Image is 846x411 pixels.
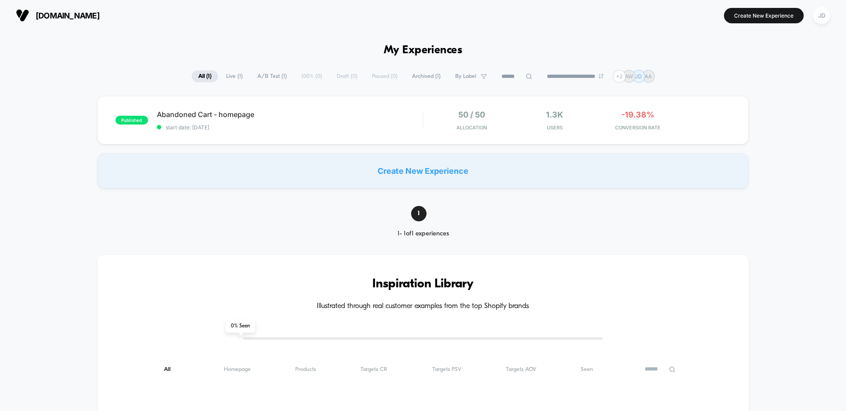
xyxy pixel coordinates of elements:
[810,7,833,25] button: JD
[621,110,654,119] span: -19.38%
[645,73,652,80] p: AA
[813,7,830,24] div: JD
[456,125,487,131] span: Allocation
[432,366,461,373] span: Targets PSV
[516,125,594,131] span: Users
[625,73,633,80] p: AW
[411,206,427,221] span: 1
[124,277,722,291] h3: Inspiration Library
[598,73,604,79] img: end
[506,366,536,373] span: Targets AOV
[192,70,218,82] span: All ( 1 )
[219,70,249,82] span: Live ( 1 )
[97,153,749,188] div: Create New Experience
[613,70,626,83] div: + 2
[405,70,447,82] span: Archived ( 1 )
[13,8,102,22] button: [DOMAIN_NAME]
[724,8,804,23] button: Create New Experience
[16,9,29,22] img: Visually logo
[455,73,476,80] span: By Label
[157,124,423,131] span: start date: [DATE]
[360,366,387,373] span: Targets CR
[381,230,466,238] div: 1 - 1 of 1 experiences
[124,302,722,311] h4: Illustrated through real customer examples from the top Shopify brands
[598,125,677,131] span: CONVERSION RATE
[157,110,423,119] span: Abandoned Cart - homepage
[458,110,485,119] span: 50 / 50
[226,319,255,333] span: 0 % Seen
[115,116,148,125] span: published
[546,110,563,119] span: 1.3k
[224,366,251,373] span: Homepage
[251,70,293,82] span: A/B Test ( 1 )
[384,44,463,57] h1: My Experiences
[36,11,100,20] span: [DOMAIN_NAME]
[635,73,642,80] p: JD
[581,366,593,373] span: Seen
[164,366,179,373] span: All
[295,366,316,373] span: Products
